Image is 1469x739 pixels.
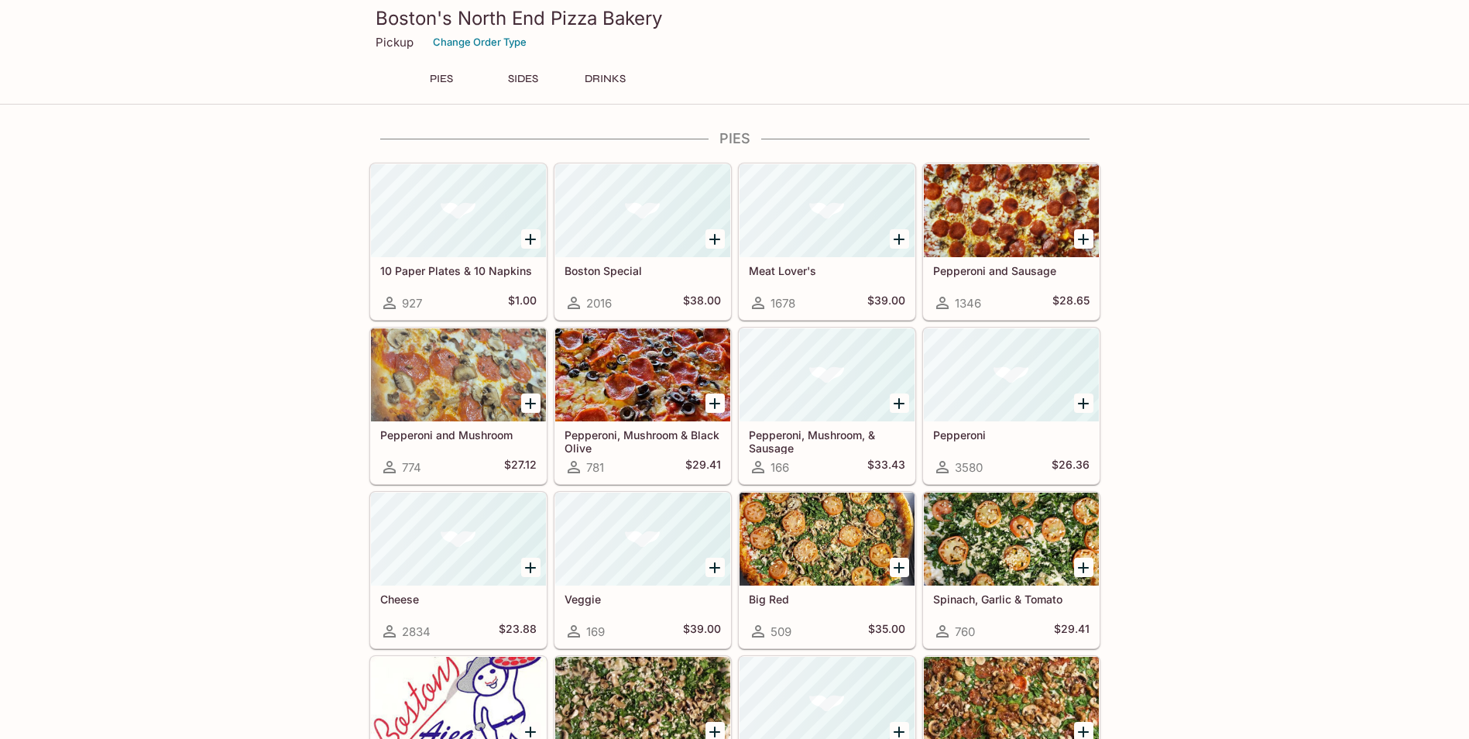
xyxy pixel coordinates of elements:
a: Pepperoni, Mushroom, & Sausage166$33.43 [739,328,915,484]
h5: Big Red [749,593,905,606]
button: Add Spinach, Garlic & Tomato [1074,558,1093,577]
button: Add Pepperoni and Mushroom [521,394,541,413]
div: Spinach, Garlic & Tomato [924,493,1099,586]
h5: $39.00 [683,622,721,641]
a: Pepperoni3580$26.36 [923,328,1100,484]
a: Pepperoni and Sausage1346$28.65 [923,163,1100,320]
h5: Meat Lover's [749,264,905,277]
h5: Pepperoni, Mushroom, & Sausage [749,428,905,454]
h5: Pepperoni [933,428,1090,442]
h5: 10 Paper Plates & 10 Napkins [380,264,537,277]
h5: $38.00 [683,294,721,312]
span: 760 [955,624,975,639]
div: Pepperoni and Sausage [924,164,1099,257]
button: SIDES [489,68,558,90]
h5: $39.00 [867,294,905,312]
button: Add 10 Paper Plates & 10 Napkins [521,229,541,249]
div: Boston Special [555,164,730,257]
h5: Veggie [565,593,721,606]
button: Add Cheese [521,558,541,577]
span: 1346 [955,296,981,311]
h5: $23.88 [499,622,537,641]
a: Boston Special2016$38.00 [554,163,731,320]
a: Pepperoni, Mushroom & Black Olive781$29.41 [554,328,731,484]
h5: $27.12 [504,458,537,476]
span: 927 [402,296,422,311]
a: Cheese2834$23.88 [370,492,547,648]
h3: Boston's North End Pizza Bakery [376,6,1094,30]
h5: Pepperoni and Sausage [933,264,1090,277]
div: Cheese [371,493,546,586]
button: DRINKS [571,68,640,90]
h5: $33.43 [867,458,905,476]
a: Meat Lover's1678$39.00 [739,163,915,320]
a: Veggie169$39.00 [554,492,731,648]
span: 774 [402,460,421,475]
div: Meat Lover's [740,164,915,257]
button: Add Pepperoni and Sausage [1074,229,1093,249]
a: 10 Paper Plates & 10 Napkins927$1.00 [370,163,547,320]
div: Pepperoni and Mushroom [371,328,546,421]
span: 3580 [955,460,983,475]
span: 2016 [586,296,612,311]
button: Add Pepperoni, Mushroom, & Sausage [890,394,909,413]
button: Change Order Type [426,30,534,54]
div: Pepperoni, Mushroom, & Sausage [740,328,915,421]
button: Add Pepperoni [1074,394,1093,413]
h5: $28.65 [1052,294,1090,312]
h5: $29.41 [685,458,721,476]
div: Pepperoni, Mushroom & Black Olive [555,328,730,421]
span: 781 [586,460,604,475]
a: Big Red509$35.00 [739,492,915,648]
a: Spinach, Garlic & Tomato760$29.41 [923,492,1100,648]
span: 2834 [402,624,431,639]
span: 1678 [771,296,795,311]
button: Add Veggie [705,558,725,577]
h5: Pepperoni and Mushroom [380,428,537,442]
span: 509 [771,624,791,639]
h4: PIES [369,130,1100,147]
div: Big Red [740,493,915,586]
button: Add Meat Lover's [890,229,909,249]
button: Add Big Red [890,558,909,577]
h5: Boston Special [565,264,721,277]
h5: $29.41 [1054,622,1090,641]
button: Add Boston Special [705,229,725,249]
p: Pickup [376,35,414,50]
button: Add Pepperoni, Mushroom & Black Olive [705,394,725,413]
h5: Pepperoni, Mushroom & Black Olive [565,428,721,454]
span: 166 [771,460,789,475]
h5: Spinach, Garlic & Tomato [933,593,1090,606]
h5: $26.36 [1052,458,1090,476]
button: PIES [407,68,476,90]
a: Pepperoni and Mushroom774$27.12 [370,328,547,484]
div: Veggie [555,493,730,586]
span: 169 [586,624,605,639]
h5: $1.00 [508,294,537,312]
div: 10 Paper Plates & 10 Napkins [371,164,546,257]
h5: $35.00 [868,622,905,641]
div: Pepperoni [924,328,1099,421]
h5: Cheese [380,593,537,606]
